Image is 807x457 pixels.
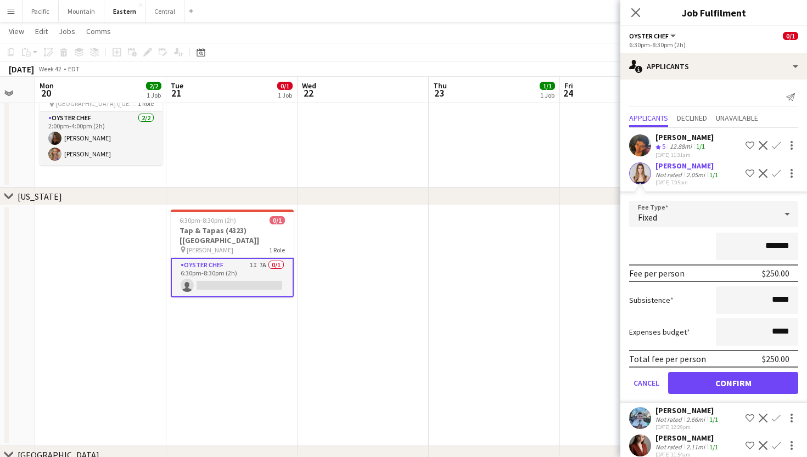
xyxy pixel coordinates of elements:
span: [PERSON_NAME] [187,246,233,254]
div: 1 Job [540,91,554,99]
div: [DATE] 11:31am [655,151,714,159]
div: 2.05mi [684,171,707,179]
span: 23 [431,87,447,99]
span: Mon [40,81,54,91]
app-skills-label: 1/1 [709,171,718,179]
span: 24 [563,87,573,99]
span: Declined [677,114,707,122]
div: Fee per person [629,268,685,279]
button: Eastern [104,1,145,22]
button: Confirm [668,372,798,394]
span: 6:30pm-8:30pm (2h) [180,216,236,224]
a: View [4,24,29,38]
a: Jobs [54,24,80,38]
span: Thu [433,81,447,91]
button: Cancel [629,372,664,394]
span: Wed [302,81,316,91]
span: Tue [171,81,183,91]
div: [DATE] 7:05pm [655,179,720,186]
div: 2.66mi [684,415,707,424]
div: 6:30pm-8:30pm (2h) [629,41,798,49]
button: Pacific [23,1,59,22]
span: 20 [38,87,54,99]
label: Subsistence [629,295,674,305]
app-job-card: 2:00pm-4:00pm (2h)2/2[DEMOGRAPHIC_DATA] Liberty Events (4308) [MIA] [GEOGRAPHIC_DATA] ([GEOGRAPHI... [40,64,162,165]
h3: Job Fulfilment [620,5,807,20]
div: [PERSON_NAME] [655,132,714,142]
span: View [9,26,24,36]
app-skills-label: 1/1 [709,415,718,424]
div: [PERSON_NAME] [655,161,720,171]
button: Mountain [59,1,104,22]
div: 12.88mi [668,142,694,151]
button: Central [145,1,184,22]
span: 1 Role [138,99,154,108]
app-card-role: Oyster Chef2/22:00pm-4:00pm (2h)[PERSON_NAME][PERSON_NAME] [40,112,162,165]
app-card-role: Oyster Chef1I7A0/16:30pm-8:30pm (2h) [171,258,294,297]
app-skills-label: 1/1 [709,443,718,451]
div: [PERSON_NAME] [655,405,720,415]
button: Oyster Chef [629,32,677,40]
span: Unavailable [716,114,758,122]
div: Not rated [655,415,684,424]
div: [US_STATE] [18,191,62,202]
span: 1/1 [540,82,555,90]
span: Edit [35,26,48,36]
a: Comms [82,24,115,38]
div: Not rated [655,443,684,451]
div: 1 Job [278,91,292,99]
div: EDT [68,65,80,73]
a: Edit [31,24,52,38]
div: Total fee per person [629,353,706,364]
div: [DATE] [9,64,34,75]
span: Comms [86,26,111,36]
span: Week 42 [36,65,64,73]
span: Fixed [638,212,657,223]
span: 0/1 [277,82,293,90]
span: [GEOGRAPHIC_DATA] ([GEOGRAPHIC_DATA], [GEOGRAPHIC_DATA]) [55,99,138,108]
app-skills-label: 1/1 [696,142,705,150]
span: 2/2 [146,82,161,90]
span: 0/1 [783,32,798,40]
div: 2.11mi [684,443,707,451]
span: 22 [300,87,316,99]
div: [PERSON_NAME] [655,433,720,443]
span: 21 [169,87,183,99]
span: 1 Role [269,246,285,254]
span: Jobs [59,26,75,36]
span: Oyster Chef [629,32,669,40]
div: Not rated [655,171,684,179]
span: Fri [564,81,573,91]
label: Expenses budget [629,327,690,337]
span: 0/1 [270,216,285,224]
div: $250.00 [762,353,789,364]
span: Applicants [629,114,668,122]
app-job-card: 6:30pm-8:30pm (2h)0/1Tap & Tapas (4323) [[GEOGRAPHIC_DATA]] [PERSON_NAME]1 RoleOyster Chef1I7A0/1... [171,210,294,297]
div: 1 Job [147,91,161,99]
h3: Tap & Tapas (4323) [[GEOGRAPHIC_DATA]] [171,225,294,245]
span: 5 [662,142,665,150]
div: Applicants [620,53,807,80]
div: $250.00 [762,268,789,279]
div: [DATE] 12:29pm [655,424,720,431]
